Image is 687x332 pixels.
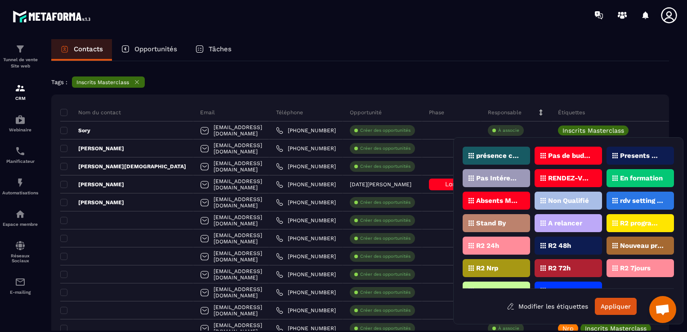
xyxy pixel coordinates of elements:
[548,265,571,271] p: R2 72h
[2,159,38,164] p: Planificateur
[498,127,519,134] p: À associe
[2,37,38,76] a: formationformationTunnel de vente Site web
[74,45,103,53] p: Contacts
[548,287,592,294] p: presents masterclass
[276,271,336,278] a: [PHONE_NUMBER]
[620,220,664,226] p: R2 programmé
[620,242,664,249] p: Nouveau prospect
[60,199,124,206] p: [PERSON_NAME]
[476,175,520,181] p: Pas Intéressé
[2,170,38,202] a: automationsautomationsAutomatisations
[476,265,498,271] p: R2 Nrp
[2,57,38,69] p: Tunnel de vente Site web
[649,296,676,323] div: Ouvrir le chat
[548,220,582,226] p: A relancer
[276,163,336,170] a: [PHONE_NUMBER]
[360,217,410,224] p: Créer des opportunités
[60,109,121,116] p: Nom du contact
[476,197,520,204] p: Absents Masterclass
[360,271,410,278] p: Créer des opportunités
[350,181,411,188] p: [DATE][PERSON_NAME]
[2,270,38,301] a: emailemailE-mailing
[186,39,241,61] a: Tâches
[15,83,26,94] img: formation
[476,220,506,226] p: Stand By
[595,298,637,315] button: Appliquer
[558,109,585,116] p: Étiquettes
[620,153,664,159] p: Presents Masterclass
[548,153,592,159] p: Pas de budget
[200,109,215,116] p: Email
[360,199,410,206] p: Créer des opportunités
[60,181,124,188] p: [PERSON_NAME]
[2,290,38,295] p: E-mailing
[15,44,26,54] img: formation
[498,325,519,332] p: À associe
[360,325,410,332] p: Créer des opportunités
[350,109,382,116] p: Opportunité
[562,325,574,332] p: Nrp
[276,199,336,206] a: [PHONE_NUMBER]
[60,163,186,170] p: [PERSON_NAME][DEMOGRAPHIC_DATA]
[51,79,67,85] p: Tags :
[500,298,595,314] button: Modifier les étiquettes
[488,109,522,116] p: Responsable
[2,202,38,233] a: automationsautomationsEspace membre
[2,190,38,195] p: Automatisations
[585,325,647,332] p: Inscrits Masterclass
[2,233,38,270] a: social-networksocial-networkRéseaux Sociaux
[276,109,303,116] p: Téléphone
[620,265,651,271] p: R2 7jours
[562,127,624,134] p: Inscrits Masterclass
[360,235,410,242] p: Créer des opportunités
[2,139,38,170] a: schedulerschedulerPlanificateur
[2,222,38,227] p: Espace membre
[445,180,458,188] span: Lost
[620,197,664,204] p: rdv setting posé
[360,307,410,314] p: Créer des opportunités
[60,145,124,152] p: [PERSON_NAME]
[620,175,663,181] p: En formation
[276,235,336,242] a: [PHONE_NUMBER]
[429,109,444,116] p: Phase
[276,253,336,260] a: [PHONE_NUMBER]
[276,181,336,188] a: [PHONE_NUMBER]
[60,127,90,134] p: Sory
[548,242,571,249] p: R2 48h
[548,175,592,181] p: RENDEZ-VOUS PROGRAMMé V1 (ZenSpeak à vie)
[76,79,129,85] p: Inscrits Masterclass
[13,8,94,25] img: logo
[276,145,336,152] a: [PHONE_NUMBER]
[15,209,26,220] img: automations
[2,108,38,139] a: automationsautomationsWebinaire
[15,240,26,251] img: social-network
[360,127,410,134] p: Créer des opportunités
[15,146,26,157] img: scheduler
[15,177,26,188] img: automations
[134,45,177,53] p: Opportunités
[112,39,186,61] a: Opportunités
[276,325,336,332] a: [PHONE_NUMBER]
[2,253,38,263] p: Réseaux Sociaux
[15,114,26,125] img: automations
[209,45,232,53] p: Tâches
[360,289,410,296] p: Créer des opportunités
[2,96,38,101] p: CRM
[2,127,38,132] p: Webinaire
[2,76,38,108] a: formationformationCRM
[276,307,336,314] a: [PHONE_NUMBER]
[276,127,336,134] a: [PHONE_NUMBER]
[476,287,520,294] p: N'a pas reservé Rdv Zenspeak
[360,145,410,152] p: Créer des opportunités
[360,253,410,260] p: Créer des opportunités
[548,197,589,204] p: Non Qualifié
[360,163,410,170] p: Créer des opportunités
[276,289,336,296] a: [PHONE_NUMBER]
[476,242,499,249] p: R2 24h
[476,153,520,159] p: présence confirmée
[276,217,336,224] a: [PHONE_NUMBER]
[15,277,26,287] img: email
[51,39,112,61] a: Contacts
